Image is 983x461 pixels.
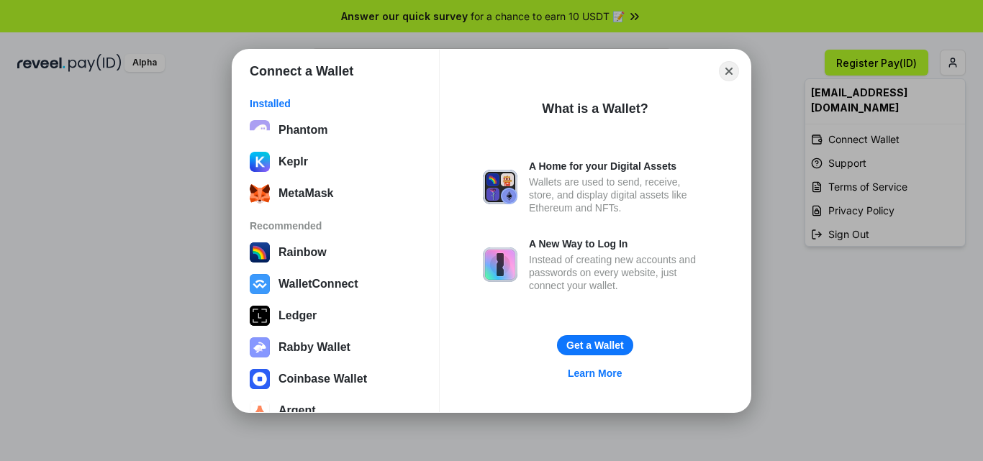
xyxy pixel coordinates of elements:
div: Coinbase Wallet [278,373,367,385]
div: A Home for your Digital Assets [529,160,707,173]
div: Phantom [278,124,327,137]
div: A New Way to Log In [529,237,707,250]
div: Argent [278,404,316,417]
div: MetaMask [278,187,333,200]
img: svg+xml;base64,PHN2ZyB3aWR0aD0iMzUiIGhlaWdodD0iMzQiIHZpZXdCb3g9IjAgMCAzNSAzNCIgZmlsbD0ibm9uZSIgeG... [250,183,270,204]
img: svg+xml,%3Csvg%20xmlns%3D%22http%3A%2F%2Fwww.w3.org%2F2000%2Fsvg%22%20fill%3D%22none%22%20viewBox... [250,337,270,357]
div: Rainbow [278,246,327,259]
button: Rabby Wallet [245,333,426,362]
button: MetaMask [245,179,426,208]
img: svg+xml,%3Csvg%20xmlns%3D%22http%3A%2F%2Fwww.w3.org%2F2000%2Fsvg%22%20fill%3D%22none%22%20viewBox... [483,247,517,282]
button: WalletConnect [245,270,426,298]
img: svg+xml,%3Csvg%20width%3D%2228%22%20height%3D%2228%22%20viewBox%3D%220%200%2028%2028%22%20fill%3D... [250,369,270,389]
div: Instead of creating new accounts and passwords on every website, just connect your wallet. [529,253,707,292]
div: What is a Wallet? [542,100,648,117]
img: svg+xml,%3Csvg%20xmlns%3D%22http%3A%2F%2Fwww.w3.org%2F2000%2Fsvg%22%20fill%3D%22none%22%20viewBox... [483,170,517,204]
button: Ledger [245,301,426,330]
img: epq2vO3P5aLWl15yRS7Q49p1fHTx2Sgh99jU3kfXv7cnPATIVQHAx5oQs66JWv3SWEjHOsb3kKgmE5WNBxBId7C8gm8wEgOvz... [250,120,270,140]
a: Learn More [559,364,630,383]
div: WalletConnect [278,278,358,291]
img: svg+xml,%3Csvg%20width%3D%22120%22%20height%3D%22120%22%20viewBox%3D%220%200%20120%20120%22%20fil... [250,242,270,263]
button: Argent [245,396,426,425]
button: Close [719,61,739,81]
button: Get a Wallet [557,335,633,355]
h1: Connect a Wallet [250,63,353,80]
button: Keplr [245,147,426,176]
div: Wallets are used to send, receive, store, and display digital assets like Ethereum and NFTs. [529,175,707,214]
img: ByMCUfJCc2WaAAAAAElFTkSuQmCC [250,152,270,172]
div: Rabby Wallet [278,341,350,354]
div: Keplr [278,155,308,168]
button: Phantom [245,116,426,145]
div: Ledger [278,309,317,322]
div: Installed [250,97,422,110]
img: svg+xml,%3Csvg%20xmlns%3D%22http%3A%2F%2Fwww.w3.org%2F2000%2Fsvg%22%20width%3D%2228%22%20height%3... [250,306,270,326]
div: Get a Wallet [566,339,624,352]
img: svg+xml,%3Csvg%20width%3D%2228%22%20height%3D%2228%22%20viewBox%3D%220%200%2028%2028%22%20fill%3D... [250,401,270,421]
div: Recommended [250,219,422,232]
div: Learn More [568,367,622,380]
img: svg+xml,%3Csvg%20width%3D%2228%22%20height%3D%2228%22%20viewBox%3D%220%200%2028%2028%22%20fill%3D... [250,274,270,294]
button: Coinbase Wallet [245,365,426,393]
button: Rainbow [245,238,426,267]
